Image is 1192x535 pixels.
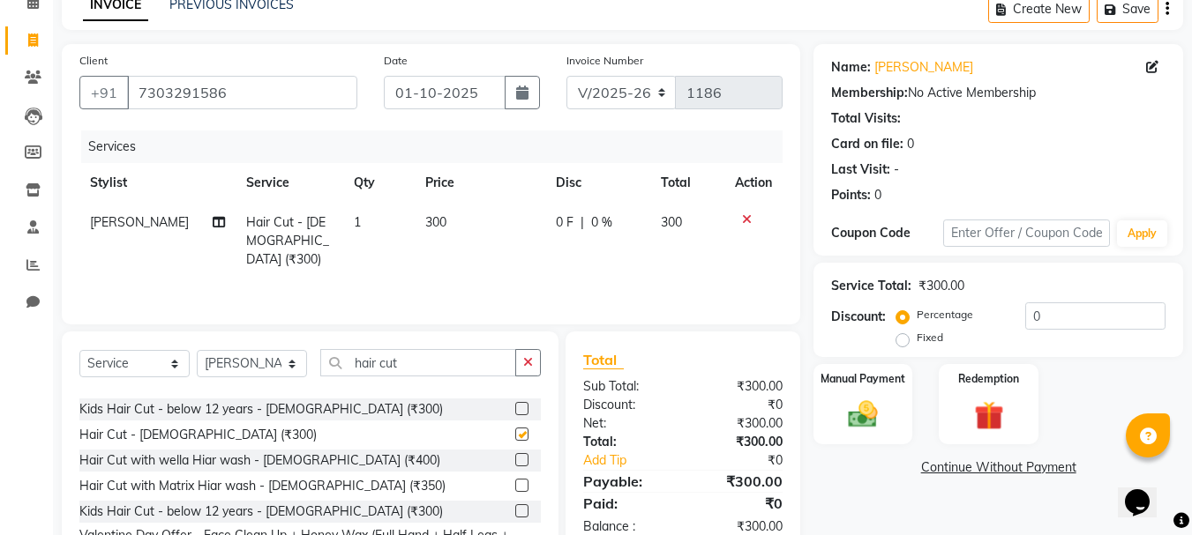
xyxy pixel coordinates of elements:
[570,493,683,514] div: Paid:
[570,414,683,433] div: Net:
[831,160,890,179] div: Last Visit:
[570,433,683,451] div: Total:
[683,433,796,451] div: ₹300.00
[79,53,108,69] label: Client
[894,160,899,179] div: -
[127,76,357,109] input: Search by Name/Mobile/Email/Code
[79,451,440,470] div: Hair Cut with wella Hiar wash - [DEMOGRAPHIC_DATA] (₹400)
[545,163,650,203] th: Disc
[236,163,343,203] th: Service
[821,371,905,387] label: Manual Payment
[591,213,612,232] span: 0 %
[79,426,317,444] div: Hair Cut - [DEMOGRAPHIC_DATA] (₹300)
[907,135,914,153] div: 0
[839,398,887,431] img: _cash.svg
[917,307,973,323] label: Percentage
[874,186,881,204] div: 0
[831,109,901,128] div: Total Visits:
[683,471,796,492] div: ₹300.00
[246,214,329,267] span: Hair Cut - [DEMOGRAPHIC_DATA] (₹300)
[1117,220,1167,247] button: Apply
[79,400,443,419] div: Kids Hair Cut - below 12 years - [DEMOGRAPHIC_DATA] (₹300)
[384,53,408,69] label: Date
[79,477,446,495] div: Hair Cut with Matrix Hiar wash - [DEMOGRAPHIC_DATA] (₹350)
[354,214,361,230] span: 1
[831,84,1166,102] div: No Active Membership
[79,76,129,109] button: +91
[918,277,964,295] div: ₹300.00
[683,377,796,396] div: ₹300.00
[683,493,796,514] div: ₹0
[943,219,1110,247] input: Enter Offer / Coupon Code
[958,371,1019,387] label: Redemption
[831,135,903,153] div: Card on file:
[683,414,796,433] div: ₹300.00
[81,130,796,163] div: Services
[79,163,236,203] th: Stylist
[831,224,942,242] div: Coupon Code
[661,214,682,230] span: 300
[831,308,886,326] div: Discount:
[683,396,796,414] div: ₹0
[917,330,943,346] label: Fixed
[583,351,624,369] span: Total
[724,163,783,203] th: Action
[831,58,871,77] div: Name:
[90,214,189,230] span: [PERSON_NAME]
[817,458,1180,477] a: Continue Without Payment
[570,451,701,470] a: Add Tip
[425,214,446,230] span: 300
[831,84,908,102] div: Membership:
[702,451,797,470] div: ₹0
[79,502,443,521] div: Kids Hair Cut - below 12 years - [DEMOGRAPHIC_DATA] (₹300)
[965,398,1013,434] img: _gift.svg
[320,349,516,376] input: Search or Scan
[570,377,683,396] div: Sub Total:
[415,163,545,203] th: Price
[1118,464,1174,517] iframe: chat widget
[556,213,574,232] span: 0 F
[581,213,584,232] span: |
[570,396,683,414] div: Discount:
[343,163,415,203] th: Qty
[874,58,973,77] a: [PERSON_NAME]
[650,163,725,203] th: Total
[570,471,683,492] div: Payable:
[566,53,643,69] label: Invoice Number
[831,277,911,295] div: Service Total:
[831,186,871,204] div: Points:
